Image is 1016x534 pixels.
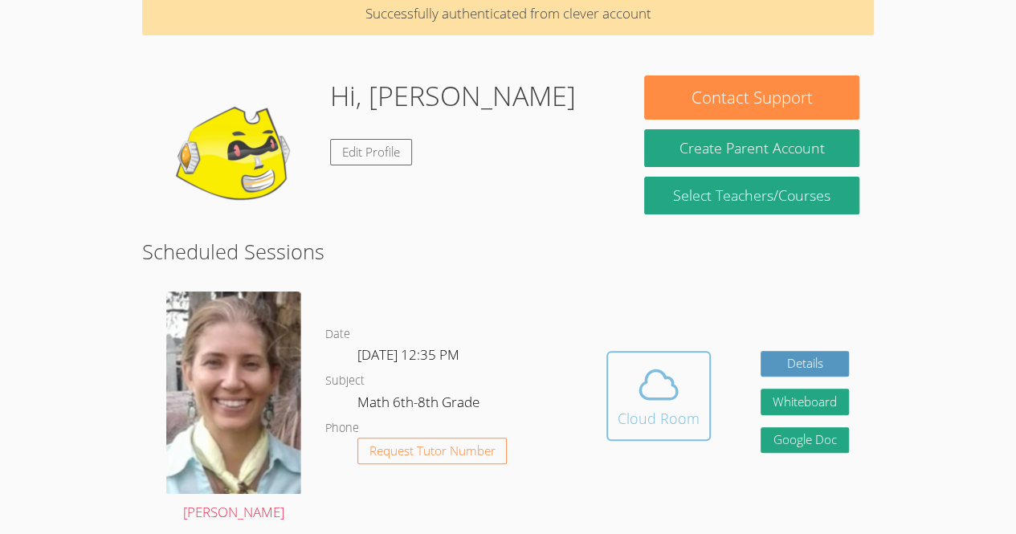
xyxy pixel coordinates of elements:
dd: Math 6th-8th Grade [357,391,483,418]
div: Cloud Room [618,407,700,430]
span: [DATE] 12:35 PM [357,345,459,364]
button: Create Parent Account [644,129,859,167]
button: Whiteboard [761,389,849,415]
img: default.png [157,75,317,236]
dt: Phone [325,418,359,438]
a: Select Teachers/Courses [644,177,859,214]
a: Edit Profile [330,139,412,165]
a: Details [761,351,849,377]
button: Contact Support [644,75,859,120]
span: Request Tutor Number [369,445,496,457]
button: Cloud Room [606,351,711,441]
img: Screenshot%202024-09-06%20202226%20-%20Cropped.png [166,291,301,494]
dt: Subject [325,371,365,391]
button: Request Tutor Number [357,438,508,464]
a: [PERSON_NAME] [166,291,301,524]
a: Google Doc [761,427,849,454]
h2: Scheduled Sessions [142,236,874,267]
dt: Date [325,324,350,344]
h1: Hi, [PERSON_NAME] [330,75,576,116]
